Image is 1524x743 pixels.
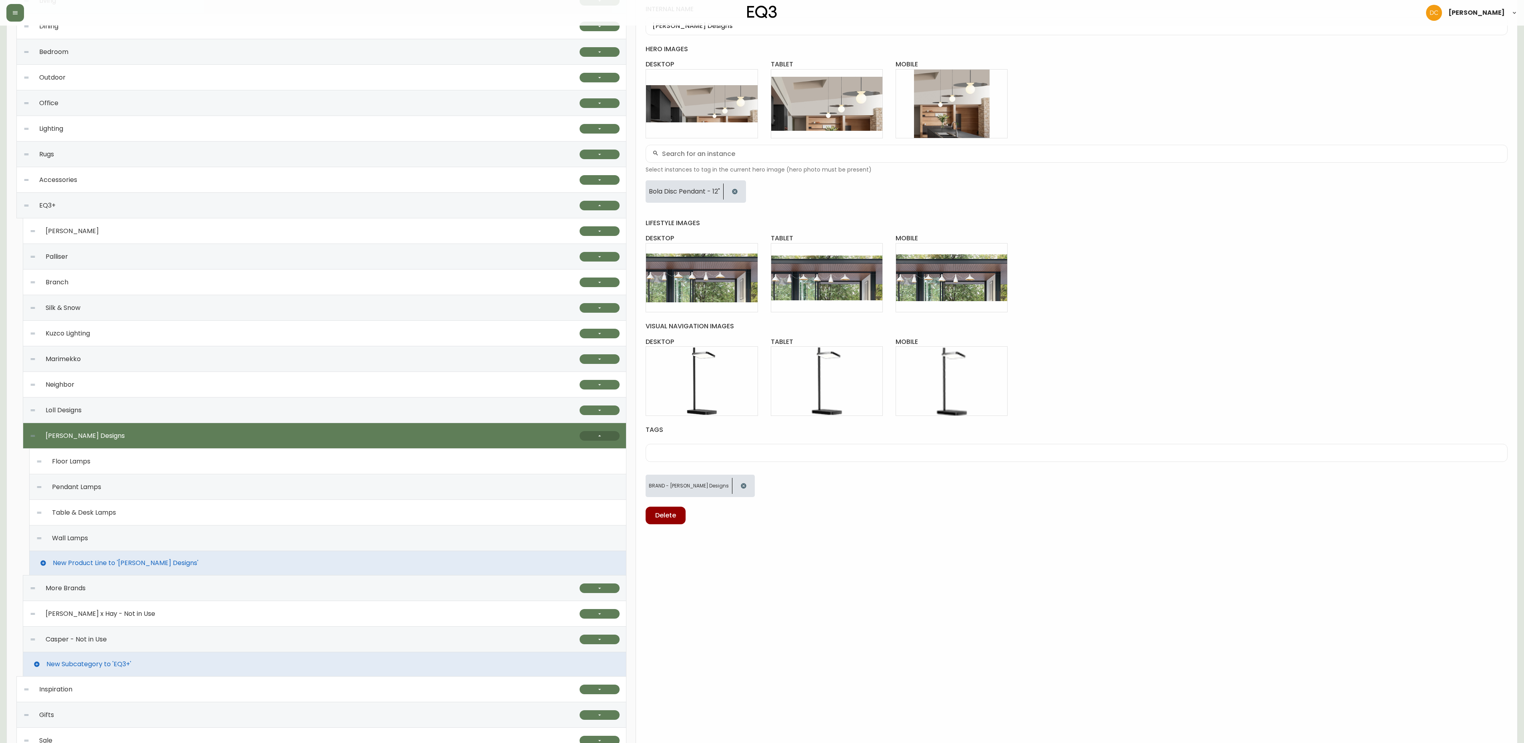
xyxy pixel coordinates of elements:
span: Floor Lamps [52,458,90,465]
h4: tablet [771,234,883,243]
h4: desktop [646,60,758,69]
h4: mobile [896,60,1008,69]
span: Accessories [39,176,77,184]
h4: hero images [646,45,1508,54]
span: New Subcategory to 'EQ3+' [46,661,131,668]
span: Lighting [39,125,63,132]
span: Gifts [39,711,54,719]
img: 7eb451d6983258353faa3212700b340b [1426,5,1442,21]
span: Kuzco Lighting [46,330,90,337]
span: Office [39,100,58,107]
span: Delete [655,511,676,520]
img: logo [747,6,777,18]
span: [PERSON_NAME] Designs [46,432,125,439]
span: [PERSON_NAME] [46,228,99,235]
span: Table & Desk Lamps [52,509,116,516]
span: Wall Lamps [52,535,88,542]
span: Bedroom [39,48,68,56]
span: Outdoor [39,74,66,81]
span: Select instances to tag in the current hero image (hero photo must be present) [646,166,1508,174]
span: Inspiration [39,686,72,693]
h4: lifestyle images [646,219,1508,228]
h4: mobile [896,234,1008,243]
span: More Brands [46,585,86,592]
span: EQ3+ [39,202,56,209]
span: Neighbor [46,381,74,388]
span: Rugs [39,151,54,158]
span: Marimekko [46,356,81,363]
span: Branch [46,279,68,286]
span: [PERSON_NAME] x Hay - Not in Use [46,610,155,617]
span: Casper - Not in Use [46,636,107,643]
span: New Product Line to '[PERSON_NAME] Designs' [53,559,198,567]
button: Delete [646,507,686,524]
h4: visual navigation images [646,322,1508,331]
span: [PERSON_NAME] [1448,10,1505,16]
span: Palliser [46,253,68,260]
div: BRAND - [PERSON_NAME] Designs [646,479,732,493]
h4: tablet [771,338,883,346]
input: Search for an instance [662,150,1501,158]
h4: desktop [646,234,758,243]
h4: tablet [771,60,883,69]
span: Loll Designs [46,407,82,414]
span: Dining [39,23,58,30]
span: Bola Disc Pendant - 12" [649,188,720,195]
h4: mobile [896,338,1008,346]
h4: desktop [646,338,758,346]
span: Silk & Snow [46,304,80,312]
span: Pendant Lamps [52,483,101,491]
h4: tags [646,425,1508,434]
